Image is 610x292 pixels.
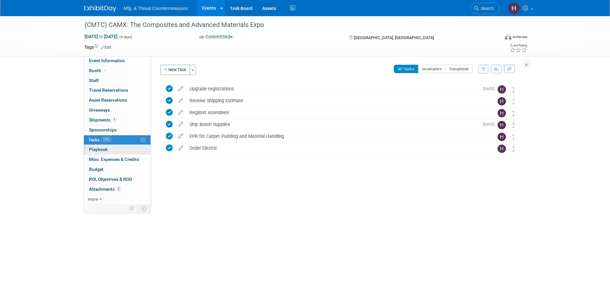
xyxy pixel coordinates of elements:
[483,122,498,127] span: [DATE]
[197,34,235,40] button: Committed
[160,65,190,75] button: New Task
[88,137,111,142] span: Tasks
[512,110,515,116] i: Move task
[88,196,98,202] span: more
[84,175,150,184] a: ROI, Objectives & ROO
[505,34,511,39] img: Format-Inperson.png
[84,185,150,194] a: Attachments2
[512,35,527,39] div: In-Person
[89,68,109,73] span: Booth
[175,133,186,139] a: edit
[98,34,104,39] span: to
[104,69,107,72] i: Booth reservation complete
[89,97,127,103] span: Asset Reservations
[462,33,528,43] div: Event Format
[89,58,125,63] span: Event Information
[84,66,150,76] a: Booth
[510,44,527,47] div: Event Rating
[84,86,150,95] a: Travel Reservations
[89,187,121,192] span: Attachments
[483,87,498,91] span: [DATE]
[175,121,186,127] a: edit
[124,6,188,11] span: Mfg. & Threat Countermeasures
[89,107,110,113] span: Giveaways
[89,157,139,162] span: Misc. Expenses & Credits
[186,83,479,94] div: Upgrade registrations
[175,110,186,115] a: edit
[84,96,150,105] a: Asset Reservations
[116,187,121,191] span: 2
[504,65,515,73] a: Refresh
[119,35,132,39] span: (4 days)
[418,65,446,73] button: Incomplete
[186,119,479,130] div: Ship Booth Supplies
[186,107,485,118] div: Register Attendees
[89,147,108,152] span: Playbook
[84,135,150,145] a: Tasks100%
[512,87,515,93] i: Move task
[89,88,128,93] span: Travel Reservations
[84,105,150,115] a: Giveaways
[84,145,150,154] a: Playbook
[186,95,485,106] div: Receive Shipping Estimate
[84,125,150,135] a: Sponsorships
[126,204,138,213] td: Personalize Event Tab Strip
[175,98,186,104] a: edit
[498,85,506,94] img: Hillary Hawkins
[89,78,99,83] span: Staff
[512,134,515,140] i: Move task
[89,177,132,182] span: ROI, Objectives & ROO
[498,133,506,141] img: Hillary Hawkins
[498,97,506,105] img: Hillary Hawkins
[445,65,473,73] button: Completed
[84,34,118,39] span: [DATE] [DATE]
[84,44,111,50] td: Tags
[84,56,150,66] a: Event Information
[137,204,150,213] td: Toggle Event Tabs
[82,19,490,31] div: (CMTC) CAMX: The Composites and Advanced Materials Expo
[101,45,111,50] a: Edit
[84,165,150,174] a: Budget
[512,146,515,152] i: Move task
[498,145,506,153] img: Hillary Hawkins
[112,117,117,122] span: 1
[84,5,116,12] img: ExhibitDay
[186,143,485,154] div: Order Electric
[354,35,434,40] span: [GEOGRAPHIC_DATA], [GEOGRAPHIC_DATA]
[512,122,515,128] i: Move task
[394,65,419,73] button: All Tasks
[508,2,520,14] img: Hillary Hawkins
[470,3,500,14] a: Search
[498,121,506,129] img: Hillary Hawkins
[89,167,103,172] span: Budget
[84,195,150,204] a: more
[84,76,150,86] a: Staff
[84,155,150,164] a: Misc. Expenses & Credits
[89,127,117,132] span: Sponsorships
[498,109,506,117] img: Hillary Hawkins
[84,115,150,125] a: Shipments1
[101,137,111,142] span: 100%
[512,98,515,104] i: Move task
[479,6,493,11] span: Search
[89,117,117,122] span: Shipments
[175,145,186,151] a: edit
[175,86,186,92] a: edit
[186,131,485,142] div: EPR for Carpet Padding and Material Handling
